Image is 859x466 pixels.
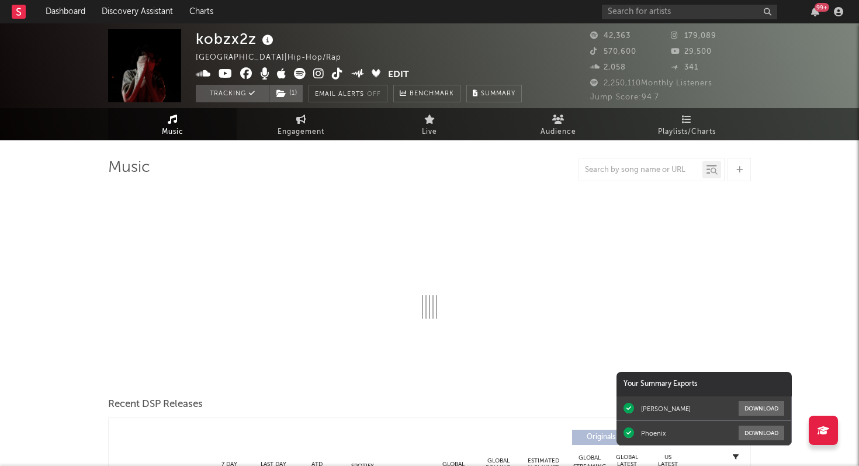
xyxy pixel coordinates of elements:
[196,29,276,49] div: kobzx2z
[671,32,716,40] span: 179,089
[811,7,819,16] button: 99+
[466,85,522,102] button: Summary
[580,434,633,441] span: Originals ( 0 )
[388,68,409,82] button: Edit
[108,398,203,412] span: Recent DSP Releases
[602,5,777,19] input: Search for artists
[269,85,303,102] span: ( 1 )
[815,3,829,12] div: 99 +
[481,91,515,97] span: Summary
[590,94,659,101] span: Jump Score: 94.7
[590,80,712,87] span: 2,250,110 Monthly Listeners
[658,125,716,139] span: Playlists/Charts
[590,64,626,71] span: 2,058
[108,108,237,140] a: Music
[196,85,269,102] button: Tracking
[410,87,454,101] span: Benchmark
[671,64,698,71] span: 341
[162,125,183,139] span: Music
[269,85,303,102] button: (1)
[365,108,494,140] a: Live
[641,429,666,437] div: Phoenix
[590,32,631,40] span: 42,363
[196,51,355,65] div: [GEOGRAPHIC_DATA] | Hip-Hop/Rap
[393,85,460,102] a: Benchmark
[641,405,691,413] div: [PERSON_NAME]
[739,426,784,440] button: Download
[579,165,702,175] input: Search by song name or URL
[572,430,651,445] button: Originals(0)
[671,48,712,56] span: 29,500
[616,372,792,396] div: Your Summary Exports
[309,85,387,102] button: Email AlertsOff
[237,108,365,140] a: Engagement
[541,125,576,139] span: Audience
[622,108,751,140] a: Playlists/Charts
[367,91,381,98] em: Off
[422,125,437,139] span: Live
[278,125,324,139] span: Engagement
[590,48,636,56] span: 570,600
[739,401,784,416] button: Download
[494,108,622,140] a: Audience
